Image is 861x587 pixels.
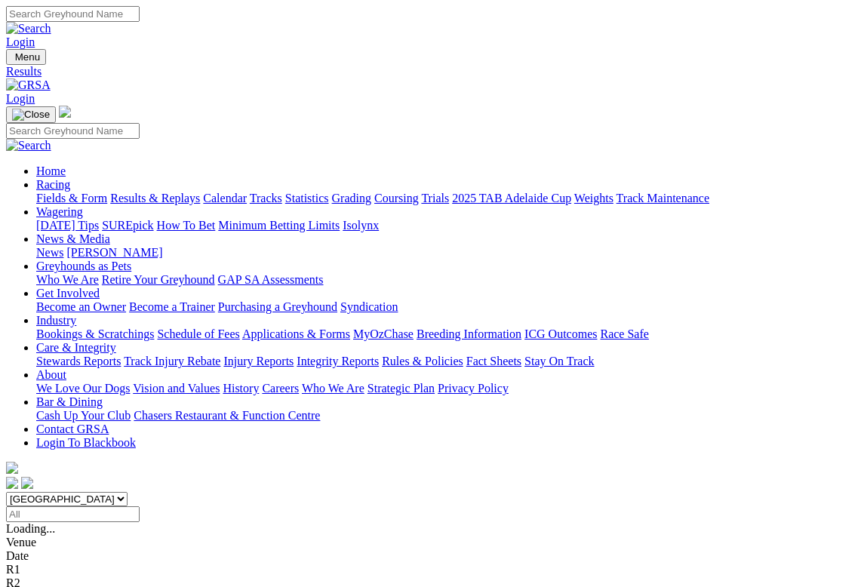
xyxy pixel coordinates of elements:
[524,355,594,367] a: Stay On Track
[218,300,337,313] a: Purchasing a Greyhound
[12,109,50,121] img: Close
[524,327,597,340] a: ICG Outcomes
[36,246,855,260] div: News & Media
[382,355,463,367] a: Rules & Policies
[6,563,855,576] div: R1
[36,355,855,368] div: Care & Integrity
[15,51,40,63] span: Menu
[218,273,324,286] a: GAP SA Assessments
[6,65,855,78] a: Results
[6,35,35,48] a: Login
[36,355,121,367] a: Stewards Reports
[129,300,215,313] a: Become a Trainer
[6,123,140,139] input: Search
[21,477,33,489] img: twitter.svg
[600,327,648,340] a: Race Safe
[340,300,398,313] a: Syndication
[6,536,855,549] div: Venue
[6,477,18,489] img: facebook.svg
[36,192,855,205] div: Racing
[36,164,66,177] a: Home
[6,22,51,35] img: Search
[36,273,855,287] div: Greyhounds as Pets
[36,327,154,340] a: Bookings & Scratchings
[242,327,350,340] a: Applications & Forms
[102,219,153,232] a: SUREpick
[36,260,131,272] a: Greyhounds as Pets
[36,409,855,423] div: Bar & Dining
[36,219,855,232] div: Wagering
[367,382,435,395] a: Strategic Plan
[157,219,216,232] a: How To Bet
[110,192,200,204] a: Results & Replays
[438,382,509,395] a: Privacy Policy
[374,192,419,204] a: Coursing
[36,273,99,286] a: Who We Are
[36,341,116,354] a: Care & Integrity
[36,205,83,218] a: Wagering
[218,219,340,232] a: Minimum Betting Limits
[6,49,46,65] button: Toggle navigation
[250,192,282,204] a: Tracks
[262,382,299,395] a: Careers
[36,409,131,422] a: Cash Up Your Club
[452,192,571,204] a: 2025 TAB Adelaide Cup
[36,423,109,435] a: Contact GRSA
[36,300,855,314] div: Get Involved
[6,549,855,563] div: Date
[36,395,103,408] a: Bar & Dining
[36,382,130,395] a: We Love Our Dogs
[297,355,379,367] a: Integrity Reports
[157,327,239,340] a: Schedule of Fees
[36,368,66,381] a: About
[36,327,855,341] div: Industry
[203,192,247,204] a: Calendar
[124,355,220,367] a: Track Injury Rebate
[59,106,71,118] img: logo-grsa-white.png
[332,192,371,204] a: Grading
[36,300,126,313] a: Become an Owner
[6,462,18,474] img: logo-grsa-white.png
[134,409,320,422] a: Chasers Restaurant & Function Centre
[466,355,521,367] a: Fact Sheets
[343,219,379,232] a: Isolynx
[417,327,521,340] a: Breeding Information
[617,192,709,204] a: Track Maintenance
[133,382,220,395] a: Vision and Values
[36,436,136,449] a: Login To Blackbook
[6,92,35,105] a: Login
[6,78,51,92] img: GRSA
[36,287,100,300] a: Get Involved
[66,246,162,259] a: [PERSON_NAME]
[353,327,414,340] a: MyOzChase
[36,192,107,204] a: Fields & Form
[36,314,76,327] a: Industry
[102,273,215,286] a: Retire Your Greyhound
[421,192,449,204] a: Trials
[574,192,613,204] a: Weights
[36,382,855,395] div: About
[36,219,99,232] a: [DATE] Tips
[36,246,63,259] a: News
[285,192,329,204] a: Statistics
[36,232,110,245] a: News & Media
[223,382,259,395] a: History
[302,382,364,395] a: Who We Are
[6,6,140,22] input: Search
[6,522,55,535] span: Loading...
[6,506,140,522] input: Select date
[6,106,56,123] button: Toggle navigation
[6,139,51,152] img: Search
[36,178,70,191] a: Racing
[223,355,294,367] a: Injury Reports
